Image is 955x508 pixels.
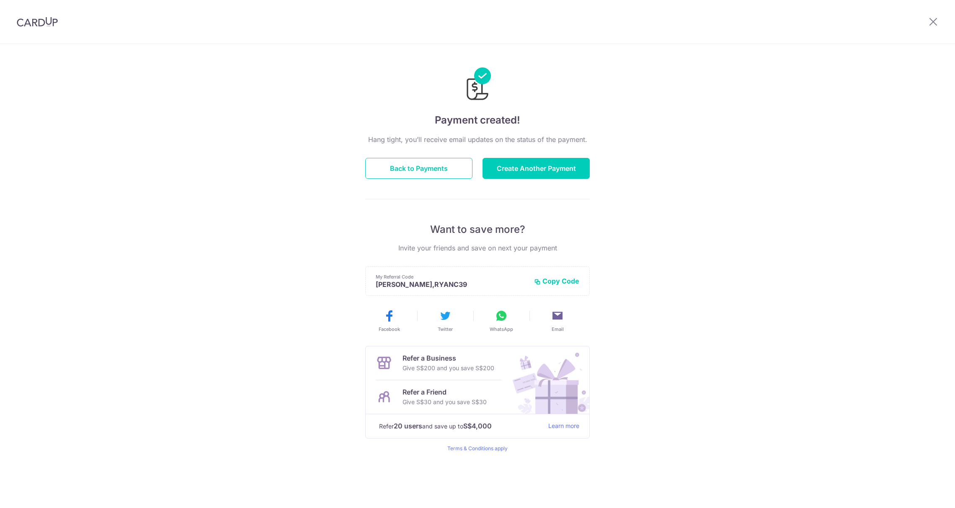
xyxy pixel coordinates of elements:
[447,445,508,451] a: Terms & Conditions apply
[379,326,400,333] span: Facebook
[376,273,527,280] p: My Referral Code
[394,421,422,431] strong: 20 users
[534,277,579,285] button: Copy Code
[379,421,542,431] p: Refer and save up to
[438,326,453,333] span: Twitter
[505,346,589,414] img: Refer
[403,353,494,363] p: Refer a Business
[421,309,470,333] button: Twitter
[552,326,564,333] span: Email
[365,158,472,179] button: Back to Payments
[533,309,582,333] button: Email
[365,113,590,128] h4: Payment created!
[376,280,527,289] p: [PERSON_NAME],RYANC39
[17,17,58,27] img: CardUp
[365,223,590,236] p: Want to save more?
[490,326,513,333] span: WhatsApp
[548,421,579,431] a: Learn more
[483,158,590,179] button: Create Another Payment
[365,134,590,144] p: Hang tight, you’ll receive email updates on the status of the payment.
[364,309,414,333] button: Facebook
[463,421,492,431] strong: S$4,000
[403,363,494,373] p: Give S$200 and you save S$200
[477,309,526,333] button: WhatsApp
[464,67,491,103] img: Payments
[403,397,487,407] p: Give S$30 and you save S$30
[403,387,487,397] p: Refer a Friend
[365,243,590,253] p: Invite your friends and save on next your payment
